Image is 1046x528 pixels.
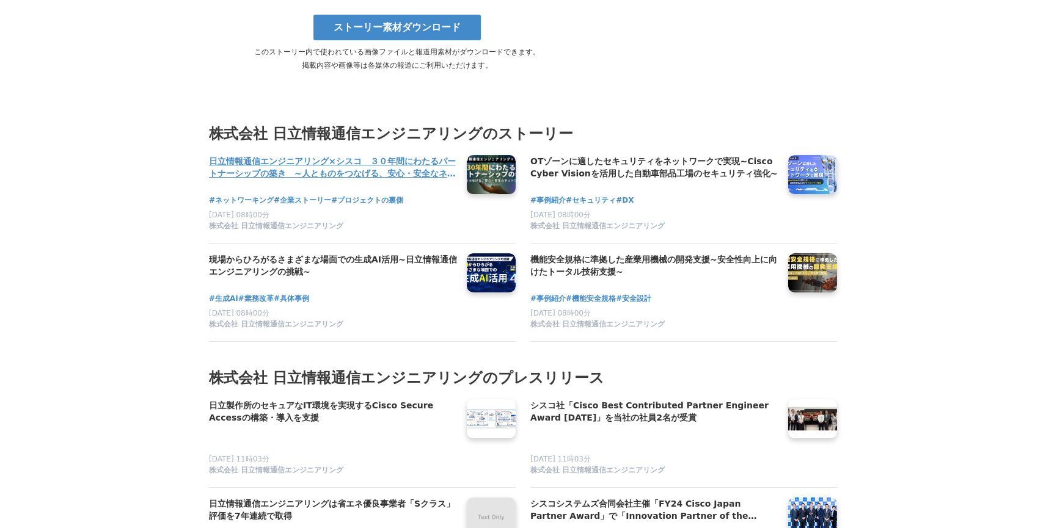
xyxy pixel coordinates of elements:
[566,195,616,206] a: #セキュリティ
[199,45,595,72] p: このストーリー内で使われている画像ファイルと報道用素材がダウンロードできます。 掲載内容や画像等は各媒体の報道にご利用いただけます。
[209,155,457,181] a: 日立情報通信エンジニアリング×シスコ ３０年間にわたるパートナーシップの築き ~人とものをつなげる、安心・安全なネットワーク構築~
[209,399,457,424] h4: 日立製作所のセキュアなIT環境を実現するCisco Secure Accessの構築・導入を支援
[209,465,343,476] span: 株式会社 日立情報通信エンジニアリング
[616,195,634,206] a: #DX
[530,221,665,231] span: 株式会社 日立情報通信エンジニアリング
[274,195,331,206] a: #企業ストーリー
[209,211,269,219] span: [DATE] 08時00分
[209,293,238,305] a: #生成AI
[530,309,591,317] span: [DATE] 08時00分
[209,399,457,425] a: 日立製作所のセキュアなIT環境を実現するCisco Secure Accessの構築・導入を支援
[530,399,778,425] a: シスコ社「Cisco Best Contributed Partner Engineer Award [DATE]」を当社の社員2名が受賞
[530,455,591,463] span: [DATE] 11時03分
[209,366,837,389] h2: 株式会社 日立情報通信エンジニアリングのプレスリリース
[530,465,778,477] a: 株式会社 日立情報通信エンジニアリング
[209,221,343,231] span: 株式会社 日立情報通信エンジニアリング
[530,195,566,206] a: #事例紹介
[209,155,457,180] h4: 日立情報通信エンジニアリング×シスコ ３０年間にわたるパートナーシップの築き ~人とものをつなげる、安心・安全なネットワーク構築~
[530,221,778,233] a: 株式会社 日立情報通信エンジニアリング
[274,293,309,305] a: #具体事例
[530,465,665,476] span: 株式会社 日立情報通信エンジニアリング
[209,497,457,523] a: 日立情報通信エンジニアリングは省エネ優良事業者「Sクラス」評価を7年連続で取得
[209,253,457,279] a: 現場からひろがるさまざまな場面での生成AI活用~日立情報通信エンジニアリングの挑戦~
[209,309,269,317] span: [DATE] 08時00分
[530,399,778,424] h4: シスコ社「Cisco Best Contributed Partner Engineer Award [DATE]」を当社の社員2名が受賞
[530,293,566,305] a: #事例紹介
[209,465,457,477] a: 株式会社 日立情報通信エンジニアリング
[209,319,457,331] a: 株式会社 日立情報通信エンジニアリング
[331,195,403,206] a: #プロジェクトの裏側
[209,221,457,233] a: 株式会社 日立情報通信エンジニアリング
[530,319,665,330] span: 株式会社 日立情報通信エンジニアリング
[530,155,778,180] h4: OTゾーンに適したセキュリティをネットワークで実現~Cisco Cyber Visionを活用した自動車部品工場のセキュリティ強化~
[530,155,778,181] a: OTゾーンに適したセキュリティをネットワークで実現~Cisco Cyber Visionを活用した自動車部品工場のセキュリティ強化~
[209,319,343,330] span: 株式会社 日立情報通信エンジニアリング
[616,293,651,305] a: #安全設計
[530,319,778,331] a: 株式会社 日立情報通信エンジニアリング
[530,211,591,219] span: [DATE] 08時00分
[530,253,778,279] a: 機能安全規格に準拠した産業用機械の開発支援~安全性向上に向けたトータル技術支援~
[530,497,778,523] a: シスコシステムズ合同会社主催「FY24 Cisco Japan Partner Award」で「Innovation Partner of the Year」を受賞
[313,15,481,40] a: ストーリー素材ダウンロード
[238,293,274,305] a: #業務改革
[209,122,837,145] h3: 株式会社 日立情報通信エンジニアリングのストーリー
[209,195,274,206] a: #ネットワーキング
[566,293,616,305] a: #機能安全規格
[209,455,269,463] span: [DATE] 11時03分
